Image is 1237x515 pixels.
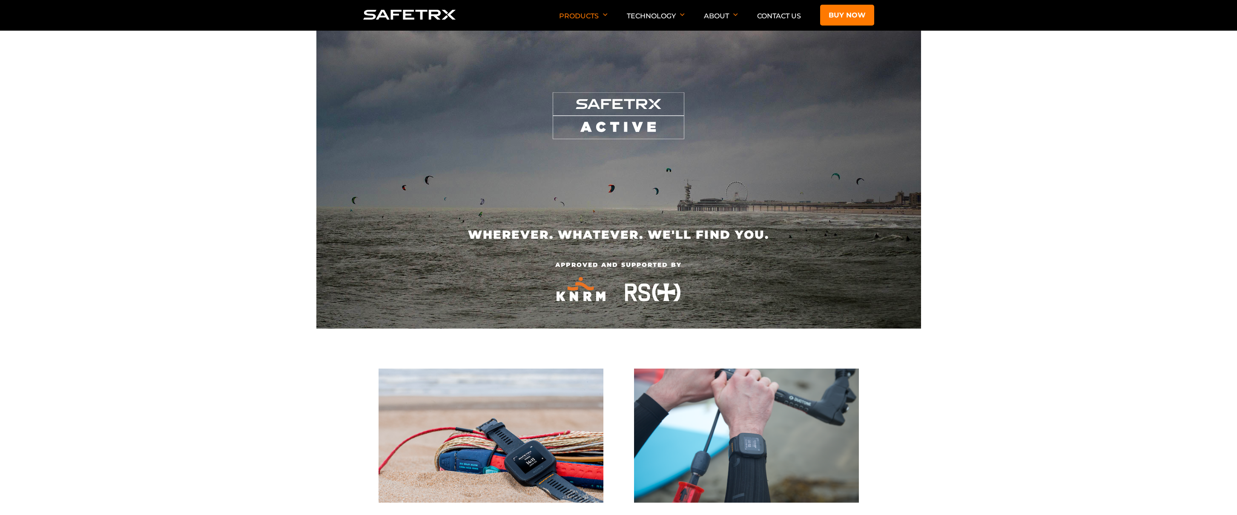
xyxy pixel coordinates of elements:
img: SafeTrx Active logo [553,92,685,140]
h1: Wherever. Whatever. We'll find you. [468,229,769,239]
img: Hero SafeTrx [316,31,921,329]
a: Contact Us [757,12,801,20]
img: Logo SafeTrx [363,10,456,20]
img: Arrow down icon [680,13,685,16]
p: About [704,12,738,31]
p: Technology [627,12,685,31]
a: Buy now [820,5,874,26]
img: Arrow down icon [603,13,608,16]
p: Products [559,12,608,31]
img: Arrow down icon [733,13,738,16]
div: Approved and Supported by [548,260,689,303]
